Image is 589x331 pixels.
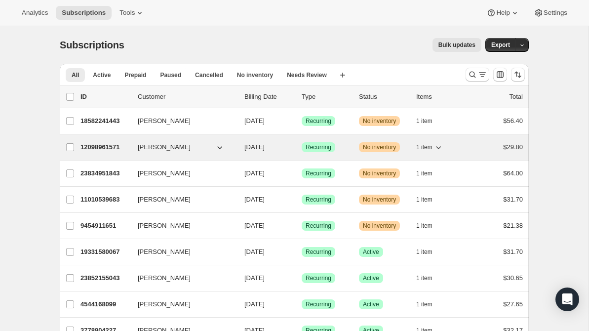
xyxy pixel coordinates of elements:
[306,196,331,204] span: Recurring
[416,114,443,128] button: 1 item
[363,248,379,256] span: Active
[132,165,231,181] button: [PERSON_NAME]
[132,139,231,155] button: [PERSON_NAME]
[363,117,396,125] span: No inventory
[138,195,191,205] span: [PERSON_NAME]
[503,300,523,308] span: $27.65
[80,273,130,283] p: 23852155043
[80,195,130,205] p: 11010539683
[237,71,273,79] span: No inventory
[306,300,331,308] span: Recurring
[416,140,443,154] button: 1 item
[485,38,516,52] button: Export
[306,222,331,230] span: Recurring
[138,142,191,152] span: [PERSON_NAME]
[416,271,443,285] button: 1 item
[244,248,265,255] span: [DATE]
[363,274,379,282] span: Active
[132,218,231,234] button: [PERSON_NAME]
[416,245,443,259] button: 1 item
[132,113,231,129] button: [PERSON_NAME]
[503,222,523,229] span: $21.38
[22,9,48,17] span: Analytics
[244,300,265,308] span: [DATE]
[80,168,130,178] p: 23834951843
[80,140,523,154] div: 12098961571[PERSON_NAME][DATE]SuccessRecurringWarningNo inventory1 item$29.80
[503,143,523,151] span: $29.80
[80,114,523,128] div: 18582241443[PERSON_NAME][DATE]SuccessRecurringWarningNo inventory1 item$56.40
[466,68,489,82] button: Search and filter results
[544,9,567,17] span: Settings
[363,222,396,230] span: No inventory
[56,6,112,20] button: Subscriptions
[503,169,523,177] span: $64.00
[416,219,443,233] button: 1 item
[510,92,523,102] p: Total
[244,92,294,102] p: Billing Date
[496,9,510,17] span: Help
[306,143,331,151] span: Recurring
[80,219,523,233] div: 9454911651[PERSON_NAME][DATE]SuccessRecurringWarningNo inventory1 item$21.38
[416,300,432,308] span: 1 item
[416,117,432,125] span: 1 item
[416,196,432,204] span: 1 item
[80,116,130,126] p: 18582241443
[138,299,191,309] span: [PERSON_NAME]
[80,271,523,285] div: 23852155043[PERSON_NAME][DATE]SuccessRecurringSuccessActive1 item$30.65
[244,222,265,229] span: [DATE]
[416,297,443,311] button: 1 item
[93,71,111,79] span: Active
[306,169,331,177] span: Recurring
[335,68,351,82] button: Create new view
[80,297,523,311] div: 4544168099[PERSON_NAME][DATE]SuccessRecurringSuccessActive1 item$27.65
[195,71,223,79] span: Cancelled
[80,166,523,180] div: 23834951843[PERSON_NAME][DATE]SuccessRecurringWarningNo inventory1 item$64.00
[244,117,265,124] span: [DATE]
[244,196,265,203] span: [DATE]
[138,116,191,126] span: [PERSON_NAME]
[363,300,379,308] span: Active
[416,166,443,180] button: 1 item
[132,244,231,260] button: [PERSON_NAME]
[363,196,396,204] span: No inventory
[359,92,408,102] p: Status
[416,274,432,282] span: 1 item
[72,71,79,79] span: All
[80,142,130,152] p: 12098961571
[16,6,54,20] button: Analytics
[160,71,181,79] span: Paused
[138,92,236,102] p: Customer
[287,71,327,79] span: Needs Review
[244,143,265,151] span: [DATE]
[438,41,475,49] span: Bulk updates
[80,92,523,102] div: IDCustomerBilling DateTypeStatusItemsTotal
[416,222,432,230] span: 1 item
[80,299,130,309] p: 4544168099
[80,245,523,259] div: 19331580067[PERSON_NAME][DATE]SuccessRecurringSuccessActive1 item$31.70
[138,168,191,178] span: [PERSON_NAME]
[363,143,396,151] span: No inventory
[62,9,106,17] span: Subscriptions
[306,248,331,256] span: Recurring
[60,40,124,50] span: Subscriptions
[503,117,523,124] span: $56.40
[416,169,432,177] span: 1 item
[528,6,573,20] button: Settings
[416,248,432,256] span: 1 item
[555,288,579,311] div: Open Intercom Messenger
[138,273,191,283] span: [PERSON_NAME]
[493,68,507,82] button: Customize table column order and visibility
[503,196,523,203] span: $31.70
[124,71,146,79] span: Prepaid
[416,193,443,207] button: 1 item
[503,274,523,282] span: $30.65
[132,192,231,207] button: [PERSON_NAME]
[244,274,265,282] span: [DATE]
[80,92,130,102] p: ID
[302,92,351,102] div: Type
[80,221,130,231] p: 9454911651
[432,38,481,52] button: Bulk updates
[138,221,191,231] span: [PERSON_NAME]
[132,270,231,286] button: [PERSON_NAME]
[416,92,466,102] div: Items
